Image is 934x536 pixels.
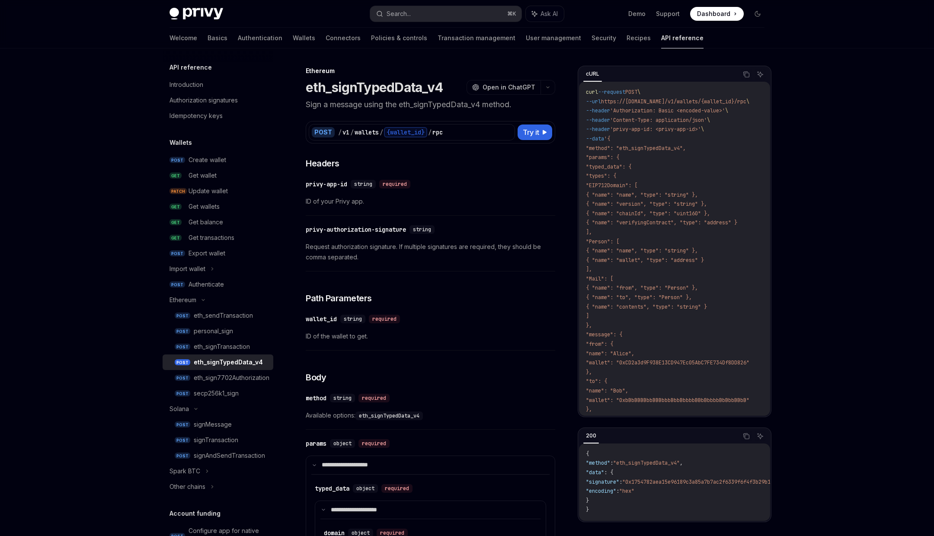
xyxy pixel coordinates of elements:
a: Authorization signatures [163,93,273,108]
div: Idempotency keys [170,111,223,121]
h5: Wallets [170,137,192,148]
a: Recipes [627,28,651,48]
span: "method" [586,459,610,466]
div: required [369,315,400,323]
a: Idempotency keys [163,108,273,124]
a: User management [526,28,581,48]
a: GETGet wallet [163,168,273,183]
a: Authentication [238,28,282,48]
div: {wallet_id} [384,127,427,137]
div: Search... [387,9,411,19]
span: , [680,459,683,466]
button: Ask AI [755,431,766,442]
div: wallet_id [306,315,337,323]
a: POSTsignMessage [163,417,273,432]
span: "EIP712Domain": [ [586,182,637,189]
a: Support [656,10,680,18]
div: Authenticate [189,279,224,290]
span: POST [175,421,190,428]
span: object [333,440,352,447]
div: Solana [170,404,189,414]
span: { "name": "name", "type": "string" }, [586,247,698,254]
span: { "name": "version", "type": "string" }, [586,201,707,207]
span: POST [175,344,190,350]
a: GETGet wallets [163,199,273,214]
span: }, [586,406,592,413]
div: privy-authorization-signature [306,225,406,234]
button: Ask AI [755,69,766,80]
div: wallets [355,128,379,137]
a: POSTCreate wallet [163,152,273,168]
span: "contents": "Hello, [PERSON_NAME]!" [586,415,692,422]
span: POST [175,437,190,443]
a: POSTsignAndSendTransaction [163,448,273,463]
span: "params": { [586,154,619,161]
div: secp256k1_sign [194,388,239,399]
a: POSTeth_signTransaction [163,339,273,354]
span: { "name": "chainId", "type": "uint160" }, [586,210,710,217]
a: Demo [628,10,646,18]
h1: eth_signTypedData_v4 [306,80,443,95]
div: cURL [583,69,602,79]
span: ] [586,313,589,319]
div: Create wallet [189,155,226,165]
span: string [413,226,431,233]
span: Available options: [306,410,555,421]
span: Path Parameters [306,292,372,304]
span: ID of the wallet to get. [306,331,555,341]
div: required [381,484,413,493]
div: eth_sign7702Authorization [194,373,269,383]
span: ⌘ K [507,10,516,17]
span: --header [586,126,610,133]
a: API reference [661,28,704,48]
span: "wallet": "0xCD2a3d9F938E13CD947Ec05AbC7FE734Df8DD826" [586,359,749,366]
span: : [619,479,622,485]
div: / [350,128,354,137]
div: 200 [583,431,599,441]
span: "Mail": [ [586,275,613,282]
div: signTransaction [194,435,238,445]
a: PATCHUpdate wallet [163,183,273,199]
button: Copy the contents from the code block [741,69,752,80]
span: "hex" [619,488,634,495]
a: POSTeth_sign7702Authorization [163,370,273,386]
span: Dashboard [697,10,730,18]
span: --header [586,117,610,124]
div: eth_signTransaction [194,341,250,352]
span: 'Content-Type: application/json' [610,117,707,124]
span: GET [170,172,182,179]
span: } [586,506,589,513]
span: "encoding" [586,488,616,495]
button: Try it [518,124,552,140]
span: string [333,395,352,402]
a: GETGet transactions [163,230,273,246]
button: Open in ChatGPT [467,80,541,95]
div: required [379,180,410,188]
span: "to": { [586,378,607,385]
span: POST [175,375,190,381]
span: "data" [586,469,604,476]
div: eth_signTypedData_v4 [194,357,263,367]
a: Policies & controls [371,28,427,48]
div: rpc [432,128,443,137]
div: eth_sendTransaction [194,310,253,321]
span: '{ [604,135,610,142]
span: POST [170,281,185,288]
a: Introduction [163,77,273,93]
a: Transaction management [438,28,515,48]
a: Security [592,28,616,48]
span: \ [746,98,749,105]
span: Request authorization signature. If multiple signatures are required, they should be comma separa... [306,242,555,262]
div: Update wallet [189,186,228,196]
div: Ethereum [306,67,555,75]
span: POST [175,453,190,459]
span: "method": "eth_signTypedData_v4", [586,145,686,152]
div: Get wallets [189,201,220,212]
span: { "name": "verifyingContract", "type": "address" } [586,219,737,226]
div: required [358,394,390,402]
span: \ [725,107,728,114]
button: Copy the contents from the code block [741,431,752,442]
a: POSTeth_signTypedData_v4 [163,354,273,370]
span: Headers [306,157,339,169]
span: --data [586,135,604,142]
